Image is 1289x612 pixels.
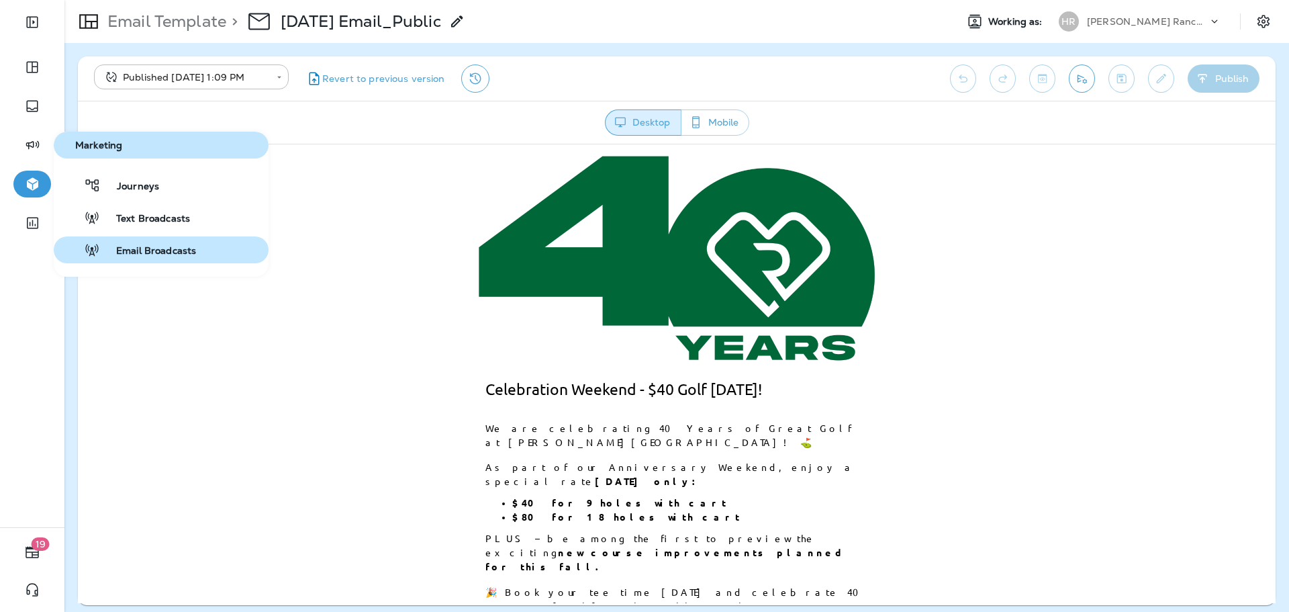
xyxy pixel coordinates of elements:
button: Desktop [605,110,681,136]
button: Text Broadcasts [54,204,269,231]
span: Email Broadcasts [100,245,196,258]
span: 19 [32,537,50,551]
button: Expand Sidebar [13,9,51,36]
span: Text Broadcasts [100,213,190,226]
img: HR_40_GreenLogo.png [397,6,800,223]
span: $40 for 9 holes with cart [434,352,649,364]
span: Journeys [101,181,159,193]
button: Send test email [1069,64,1095,93]
span: Revert to previous version [322,73,445,85]
button: Email Broadcasts [54,236,269,263]
button: Mobile [681,110,749,136]
span: 🎉 Book your tee time [DATE] and celebrate 40 years of golf in the valley with us! [408,441,789,468]
p: [PERSON_NAME] Ranch Golf Club [1087,16,1208,27]
span: Working as: [988,16,1045,28]
button: Settings [1251,9,1276,34]
p: > [226,11,238,32]
strong: [DATE] only: [517,331,622,343]
span: Marketing [59,140,263,151]
button: Journeys [54,172,269,199]
div: Published [DATE] 1:09 PM [103,71,267,84]
strong: new course improvements planned for this fall. [408,402,768,428]
div: HR [1059,11,1079,32]
span: $80 for 18 holes with cart [434,366,663,378]
button: Marketing [54,132,269,159]
button: View Changelog [461,64,489,93]
span: We are celebrating 40 Years of Great Golf at [PERSON_NAME][GEOGRAPHIC_DATA]! ⛳️ [408,277,775,304]
span: As part of our Anniversary Weekend, enjoy a special rate [408,316,777,343]
div: 9-25-25 Email_Public [281,11,441,32]
p: [DATE] Email_Public [281,11,441,32]
p: Email Template [102,11,226,32]
span: PLUS – be among the first to preview the exciting [408,388,768,428]
span: Celebration Weekend - $40 Golf [DATE]! [408,234,684,254]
